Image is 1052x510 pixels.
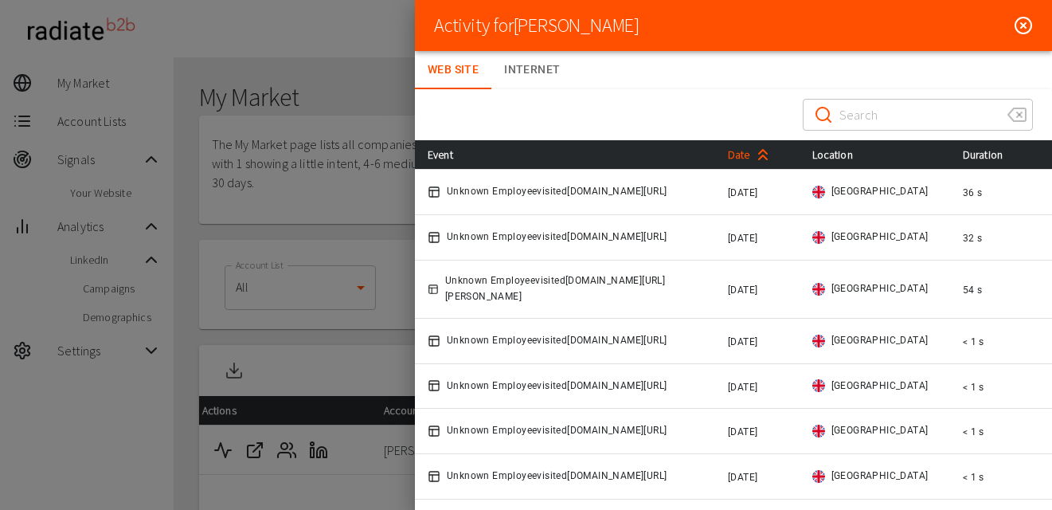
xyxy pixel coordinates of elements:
span: [GEOGRAPHIC_DATA] [831,423,929,439]
span: < 1 s [963,382,984,393]
div: Duration [963,145,1039,164]
div: Account Tabs [415,51,573,89]
span: [DATE] [728,382,757,393]
div: Date [728,145,787,164]
span: Unknown Employee visited [DOMAIN_NAME][URL] [447,423,667,439]
input: Search [839,92,995,137]
span: < 1 s [963,426,984,437]
img: gb [812,186,825,198]
span: Unknown Employee visited [DOMAIN_NAME][URL] [447,333,667,349]
span: Unknown Employee visited [DOMAIN_NAME][URL] [447,184,667,200]
span: [DATE] [728,336,757,347]
span: Date [728,145,776,164]
div: Event [428,145,702,164]
button: Web Site [415,51,491,89]
span: Duration [963,145,1028,164]
span: [DATE] [728,284,757,296]
img: gb [812,335,825,347]
span: < 1 s [963,472,984,483]
span: [GEOGRAPHIC_DATA] [831,229,929,245]
img: gb [812,231,825,244]
span: Event [428,145,479,164]
span: [GEOGRAPHIC_DATA] [831,379,929,394]
span: [GEOGRAPHIC_DATA] [831,184,929,200]
span: [GEOGRAPHIC_DATA] [831,333,929,349]
span: [DATE] [728,233,757,244]
span: [GEOGRAPHIC_DATA] [831,281,929,297]
span: Unknown Employee visited [DOMAIN_NAME][URL] [447,379,667,394]
span: [DATE] [728,472,757,483]
span: 54 s [963,284,983,296]
img: gb [812,425,825,437]
button: Internet [491,51,573,89]
div: Location [812,145,937,164]
img: gb [812,379,825,392]
span: Unknown Employee visited [DOMAIN_NAME][URL][PERSON_NAME] [445,273,702,305]
h2: Activity for [PERSON_NAME] [434,14,639,37]
span: [DATE] [728,426,757,437]
span: 36 s [963,187,983,198]
span: < 1 s [963,336,984,347]
span: Unknown Employee visited [DOMAIN_NAME][URL] [447,469,667,484]
span: Unknown Employee visited [DOMAIN_NAME][URL] [447,229,667,245]
span: 32 s [963,233,983,244]
img: gb [812,283,825,296]
svg: Search [814,105,833,124]
span: [GEOGRAPHIC_DATA] [831,469,929,484]
img: gb [812,470,825,483]
span: [DATE] [728,187,757,198]
span: Location [812,145,878,164]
